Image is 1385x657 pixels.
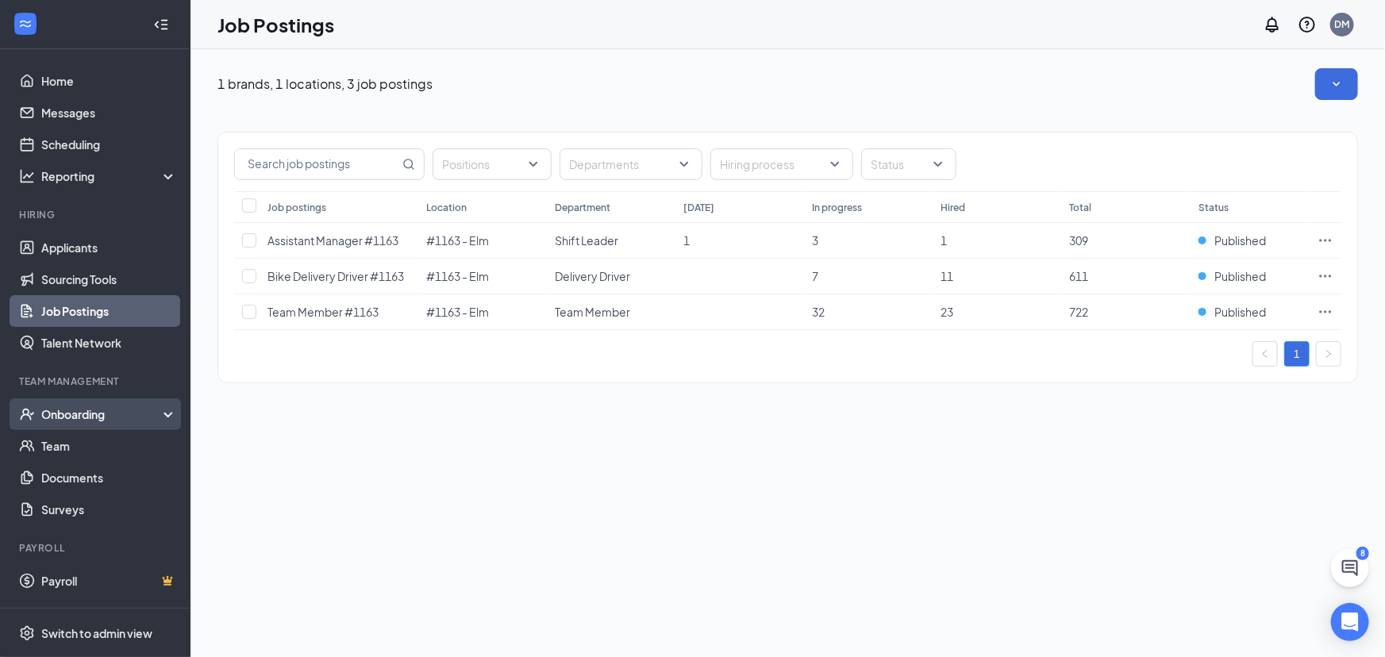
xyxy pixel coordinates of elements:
[547,259,675,294] td: Delivery Driver
[1324,349,1333,359] span: right
[19,625,35,641] svg: Settings
[675,191,804,223] th: [DATE]
[1062,191,1191,223] th: Total
[41,494,177,525] a: Surveys
[683,233,690,248] span: 1
[426,201,467,214] div: Location
[41,295,177,327] a: Job Postings
[1341,559,1360,578] svg: ChatActive
[1318,232,1333,248] svg: Ellipses
[19,541,174,555] div: Payroll
[19,406,35,422] svg: UserCheck
[1316,341,1341,367] button: right
[941,305,954,319] span: 23
[41,168,178,184] div: Reporting
[941,233,948,248] span: 1
[1214,304,1266,320] span: Published
[418,259,547,294] td: #1163 - Elm
[418,223,547,259] td: #1163 - Elm
[547,223,675,259] td: Shift Leader
[547,294,675,330] td: Team Member
[1356,547,1369,560] div: 8
[1260,349,1270,359] span: left
[41,406,164,422] div: Onboarding
[555,305,630,319] span: Team Member
[1263,15,1282,34] svg: Notifications
[19,208,174,221] div: Hiring
[41,565,177,597] a: PayrollCrown
[426,233,489,248] span: #1163 - Elm
[267,233,398,248] span: Assistant Manager #1163
[235,149,399,179] input: Search job postings
[555,201,610,214] div: Department
[217,75,433,93] p: 1 brands, 1 locations, 3 job postings
[41,327,177,359] a: Talent Network
[217,11,334,38] h1: Job Postings
[153,17,169,33] svg: Collapse
[19,375,174,388] div: Team Management
[1315,68,1358,100] button: SmallChevronDown
[402,158,415,171] svg: MagnifyingGlass
[267,305,379,319] span: Team Member #1163
[1329,76,1345,92] svg: SmallChevronDown
[426,269,489,283] span: #1163 - Elm
[804,191,933,223] th: In progress
[1316,341,1341,367] li: Next Page
[1284,341,1310,367] li: 1
[41,129,177,160] a: Scheduling
[941,269,954,283] span: 11
[1331,549,1369,587] button: ChatActive
[41,232,177,263] a: Applicants
[426,305,489,319] span: #1163 - Elm
[933,191,1062,223] th: Hired
[267,201,326,214] div: Job postings
[812,305,825,319] span: 32
[1285,342,1309,366] a: 1
[1252,341,1278,367] button: left
[1214,232,1266,248] span: Published
[1070,305,1089,319] span: 722
[1318,304,1333,320] svg: Ellipses
[1318,268,1333,284] svg: Ellipses
[1214,268,1266,284] span: Published
[1252,341,1278,367] li: Previous Page
[555,233,618,248] span: Shift Leader
[17,16,33,32] svg: WorkstreamLogo
[555,269,630,283] span: Delivery Driver
[41,263,177,295] a: Sourcing Tools
[1335,17,1350,31] div: DM
[41,625,152,641] div: Switch to admin view
[812,233,818,248] span: 3
[1331,603,1369,641] div: Open Intercom Messenger
[1070,233,1089,248] span: 309
[1191,191,1310,223] th: Status
[41,462,177,494] a: Documents
[41,97,177,129] a: Messages
[418,294,547,330] td: #1163 - Elm
[19,168,35,184] svg: Analysis
[1070,269,1089,283] span: 611
[1298,15,1317,34] svg: QuestionInfo
[41,65,177,97] a: Home
[812,269,818,283] span: 7
[41,430,177,462] a: Team
[267,269,404,283] span: Bike Delivery Driver #1163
